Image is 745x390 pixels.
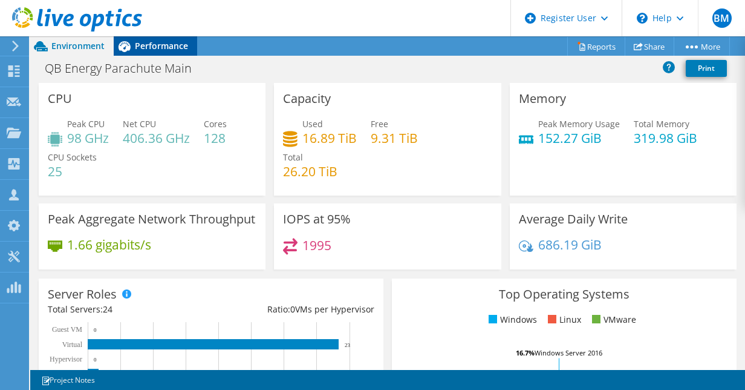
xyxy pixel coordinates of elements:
[712,8,732,28] span: BM
[538,131,620,145] h4: 152.27 GiB
[302,118,323,130] span: Used
[123,118,156,130] span: Net CPU
[204,118,227,130] span: Cores
[123,131,190,145] h4: 406.36 GHz
[52,325,82,334] text: Guest VM
[401,288,727,301] h3: Top Operating Systems
[67,238,151,251] h4: 1.66 gigabits/s
[634,131,697,145] h4: 319.98 GiB
[634,118,689,130] span: Total Memory
[538,118,620,130] span: Peak Memory Usage
[103,303,112,315] span: 24
[48,303,211,316] div: Total Servers:
[674,37,730,56] a: More
[283,151,303,163] span: Total
[686,60,727,77] a: Print
[589,313,636,326] li: VMware
[33,372,103,388] a: Project Notes
[39,62,210,75] h1: QB Energy Parachute Main
[519,92,566,105] h3: Memory
[67,131,109,145] h4: 98 GHz
[625,37,674,56] a: Share
[486,313,537,326] li: Windows
[62,340,83,349] text: Virtual
[211,303,374,316] div: Ratio: VMs per Hypervisor
[345,342,351,348] text: 23
[283,213,351,226] h3: IOPS at 95%
[535,348,602,357] tspan: Windows Server 2016
[302,131,357,145] h4: 16.89 TiB
[538,238,602,251] h4: 686.19 GiB
[567,37,625,56] a: Reports
[371,131,418,145] h4: 9.31 TiB
[290,303,295,315] span: 0
[283,92,331,105] h3: Capacity
[516,348,535,357] tspan: 16.7%
[48,151,97,163] span: CPU Sockets
[48,288,117,301] h3: Server Roles
[204,131,227,145] h4: 128
[67,118,105,130] span: Peak CPU
[51,40,105,51] span: Environment
[94,327,97,333] text: 0
[371,118,388,130] span: Free
[50,355,82,363] text: Hypervisor
[302,239,331,252] h4: 1995
[519,213,628,226] h3: Average Daily Write
[48,92,72,105] h3: CPU
[94,357,97,363] text: 0
[135,40,188,51] span: Performance
[48,213,255,226] h3: Peak Aggregate Network Throughput
[283,165,337,178] h4: 26.20 TiB
[545,313,581,326] li: Linux
[48,165,97,178] h4: 25
[637,13,648,24] svg: \n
